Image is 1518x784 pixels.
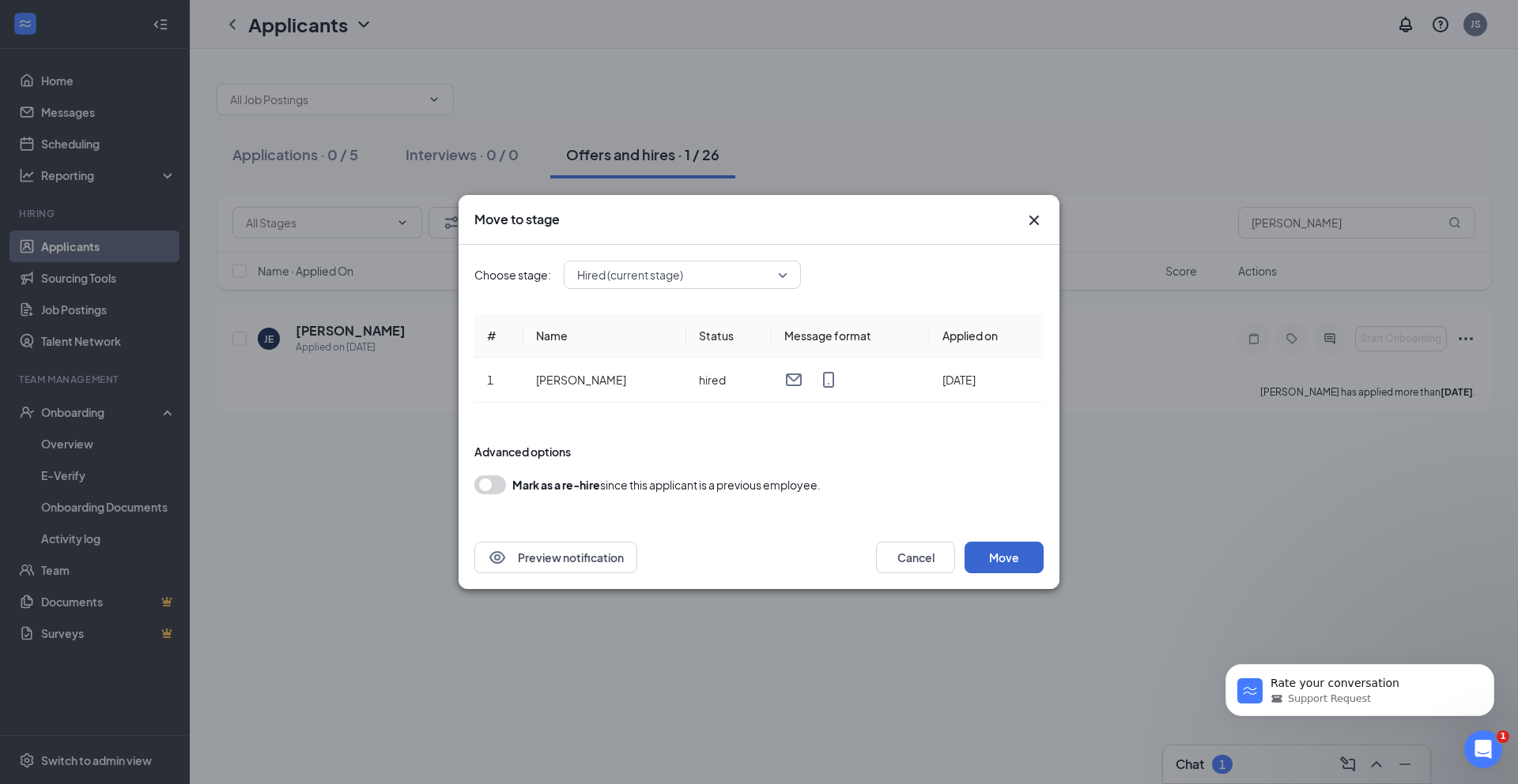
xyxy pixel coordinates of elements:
iframe: Intercom live chat [1464,730,1502,768]
button: Close [1025,211,1044,230]
span: 1 [1497,730,1509,743]
th: Status [686,314,771,358]
td: [DATE] [930,358,1044,403]
svg: Cross [1025,211,1044,230]
td: [PERSON_NAME] [523,358,686,403]
svg: MobileSms [819,370,838,389]
h3: Move to stage [474,211,560,228]
svg: Email [784,370,803,389]
span: 1 [487,373,493,387]
button: Cancel [876,542,955,573]
div: since this applicant is a previous employee. [512,475,821,494]
span: Choose stage: [474,266,551,283]
iframe: Intercom notifications message [1202,631,1518,741]
button: EyePreview notification [474,542,637,573]
svg: Eye [488,548,507,567]
th: Name [523,314,686,358]
td: hired [686,358,771,403]
button: Move [965,542,1044,573]
div: Advanced options [474,444,1044,460]
th: Message format [772,314,930,358]
b: Mark as a re-hire [512,478,600,492]
th: Applied on [930,314,1044,358]
span: Hired (current stage) [577,263,683,287]
th: # [474,314,523,358]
